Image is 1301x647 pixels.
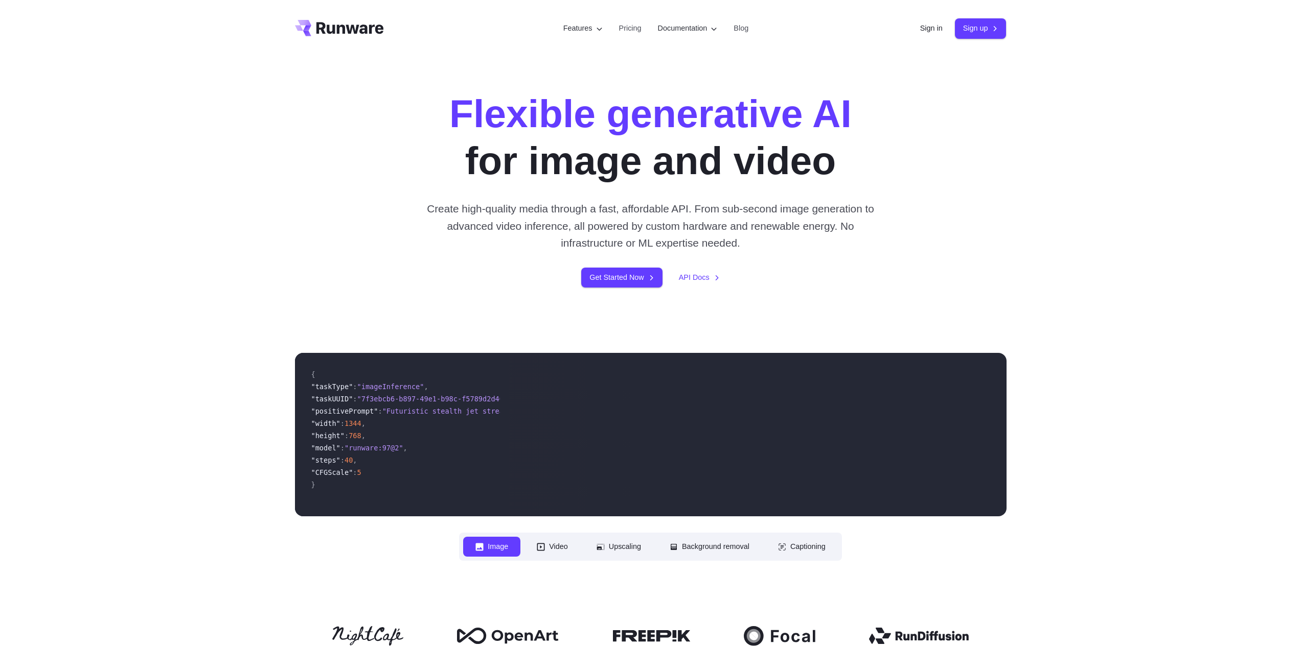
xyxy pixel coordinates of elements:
[311,407,378,415] span: "positivePrompt"
[357,468,361,476] span: 5
[295,20,384,36] a: Go to /
[311,468,353,476] span: "CFGScale"
[563,22,603,34] label: Features
[424,382,428,391] span: ,
[311,419,340,427] span: "width"
[449,90,852,184] h1: for image and video
[340,444,345,452] span: :
[657,537,762,557] button: Background removal
[311,481,315,489] span: }
[353,382,357,391] span: :
[311,432,345,440] span: "height"
[353,395,357,403] span: :
[311,395,353,403] span: "taskUUID"
[619,22,642,34] a: Pricing
[311,444,340,452] span: "model"
[361,419,366,427] span: ,
[340,456,345,464] span: :
[345,419,361,427] span: 1344
[345,444,403,452] span: "runware:97@2"
[349,432,361,440] span: 768
[357,395,516,403] span: "7f3ebcb6-b897-49e1-b98c-f5789d2d40d7"
[449,91,852,135] strong: Flexible generative AI
[920,22,943,34] a: Sign in
[581,268,662,287] a: Get Started Now
[382,407,763,415] span: "Futuristic stealth jet streaking through a neon-lit cityscape with glowing purple exhaust"
[378,407,382,415] span: :
[584,537,653,557] button: Upscaling
[955,18,1007,38] a: Sign up
[345,456,353,464] span: 40
[353,456,357,464] span: ,
[658,22,718,34] label: Documentation
[734,22,748,34] a: Blog
[353,468,357,476] span: :
[361,432,366,440] span: ,
[311,382,353,391] span: "taskType"
[423,200,878,251] p: Create high-quality media through a fast, affordable API. From sub-second image generation to adv...
[340,419,345,427] span: :
[311,370,315,378] span: {
[524,537,580,557] button: Video
[311,456,340,464] span: "steps"
[357,382,424,391] span: "imageInference"
[403,444,407,452] span: ,
[463,537,520,557] button: Image
[345,432,349,440] span: :
[766,537,838,557] button: Captioning
[679,272,720,283] a: API Docs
